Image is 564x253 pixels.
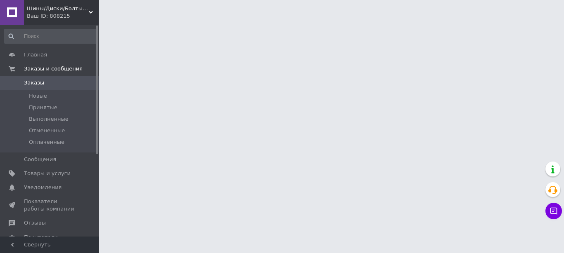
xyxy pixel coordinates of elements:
[29,104,57,111] span: Принятые
[27,5,89,12] span: Шины/Диски/Болты/Гайки/Центровочные кольца/Секретки
[24,156,56,163] span: Сообщения
[24,184,62,191] span: Уведомления
[24,51,47,59] span: Главная
[24,79,44,87] span: Заказы
[24,234,58,241] span: Покупатели
[24,198,76,213] span: Показатели работы компании
[29,115,69,123] span: Выполненные
[24,65,83,73] span: Заказы и сообщения
[29,92,47,100] span: Новые
[4,29,97,44] input: Поиск
[545,203,562,219] button: Чат с покупателем
[29,127,65,134] span: Отмененные
[29,138,64,146] span: Оплаченные
[24,170,71,177] span: Товары и услуги
[24,219,46,227] span: Отзывы
[27,12,99,20] div: Ваш ID: 808215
